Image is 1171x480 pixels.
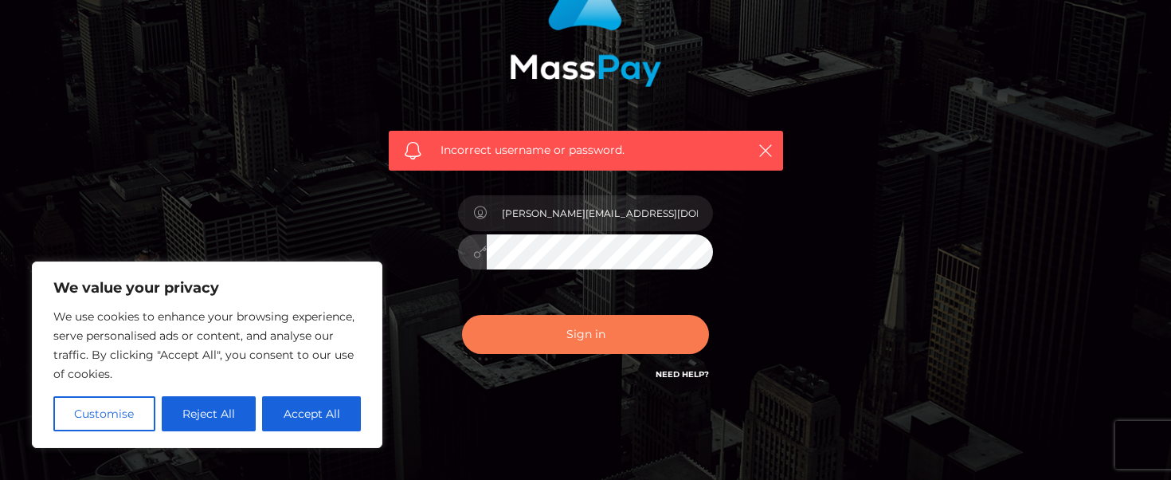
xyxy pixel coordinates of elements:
[53,396,155,431] button: Customise
[53,307,361,384] p: We use cookies to enhance your browsing experience, serve personalised ads or content, and analys...
[53,278,361,297] p: We value your privacy
[262,396,361,431] button: Accept All
[441,142,731,159] span: Incorrect username or password.
[162,396,257,431] button: Reject All
[462,315,709,354] button: Sign in
[487,195,713,231] input: Username...
[656,369,709,380] a: Need Help?
[32,262,382,448] div: We value your privacy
